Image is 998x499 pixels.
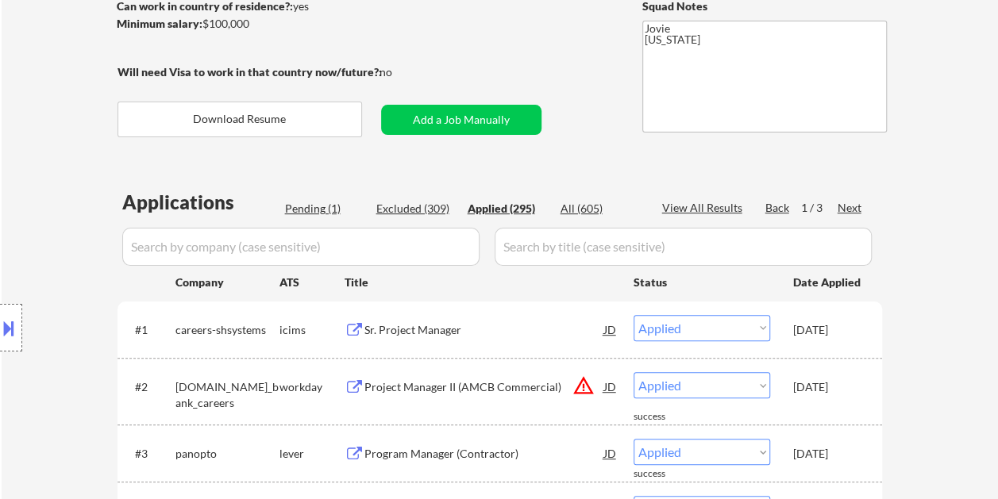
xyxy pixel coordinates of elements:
div: Pending (1) [285,201,364,217]
div: [DATE] [793,322,863,338]
input: Search by company (case sensitive) [122,228,480,266]
div: success [634,467,697,481]
div: ATS [279,274,345,290]
div: Excluded (309) [376,201,456,217]
div: Title [345,274,618,290]
div: [DATE] [793,379,863,395]
div: workday [279,379,345,395]
div: Program Manager (Contractor) [364,446,604,462]
div: success [634,410,697,424]
div: lever [279,446,345,462]
div: JD [603,439,618,467]
div: JD [603,315,618,344]
div: [DATE] [793,446,863,462]
strong: Minimum salary: [117,17,202,30]
div: All (605) [561,201,640,217]
input: Search by title (case sensitive) [495,228,872,266]
div: Status [634,267,770,296]
div: $100,000 [117,16,381,32]
div: no [380,64,425,80]
strong: Will need Visa to work in that country now/future?: [118,65,382,79]
div: JD [603,372,618,401]
div: 1 / 3 [801,200,838,216]
button: warning_amber [572,374,595,397]
div: View All Results [662,200,747,216]
div: Applied (295) [468,201,547,217]
div: Back [765,200,791,216]
div: icims [279,322,345,338]
div: Date Applied [793,274,863,290]
div: Project Manager II (AMCB Commercial) [364,379,604,395]
button: Add a Job Manually [381,105,541,135]
div: Next [838,200,863,216]
div: Sr. Project Manager [364,322,604,338]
